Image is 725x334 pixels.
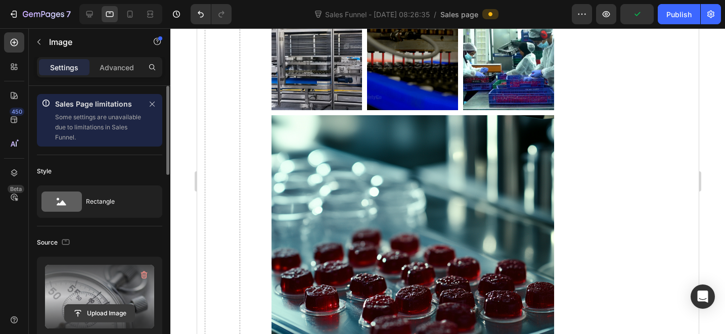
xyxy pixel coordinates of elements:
div: Style [37,167,52,176]
span: / [434,9,436,20]
div: 450 [10,108,24,116]
div: Rectangle [86,190,148,213]
div: Beta [8,185,24,193]
p: Settings [50,62,78,73]
p: Sales Page limitations [55,98,142,110]
p: Image [49,36,135,48]
iframe: Design area [197,28,699,334]
div: Publish [666,9,692,20]
span: Sales Funnel - [DATE] 08:26:35 [323,9,432,20]
button: Upload Image [64,304,135,322]
p: Advanced [100,62,134,73]
button: Publish [658,4,700,24]
p: Some settings are unavailable due to limitations in Sales Funnel. [55,112,142,142]
button: 7 [4,4,75,24]
p: 7 [66,8,71,20]
div: Source [37,236,72,250]
span: Sales page [440,9,478,20]
div: Open Intercom Messenger [691,284,715,309]
div: Undo/Redo [191,4,232,24]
